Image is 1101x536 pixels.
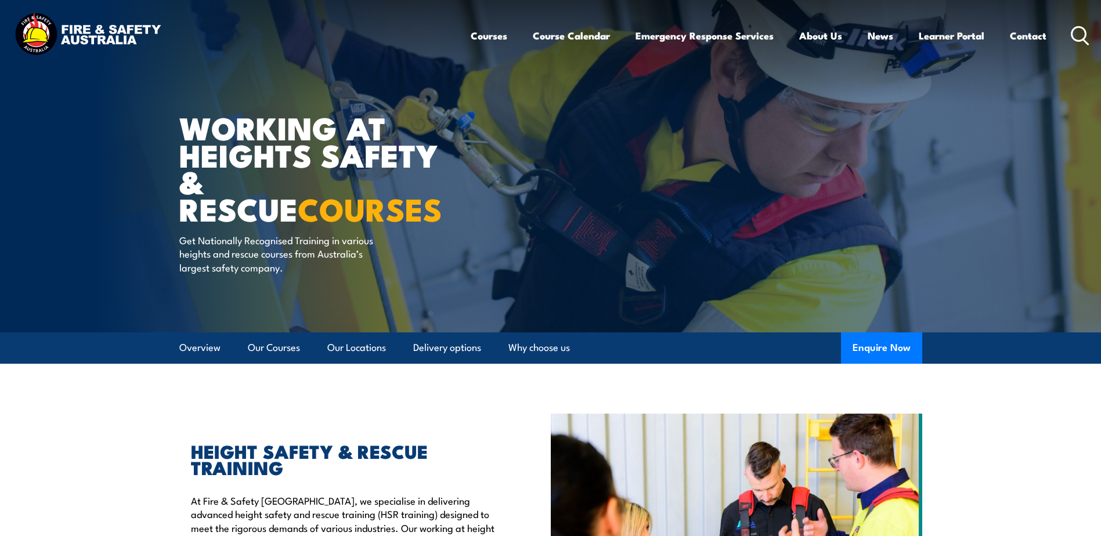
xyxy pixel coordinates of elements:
h1: WORKING AT HEIGHTS SAFETY & RESCUE [179,114,466,222]
a: Emergency Response Services [636,20,774,51]
strong: COURSES [298,184,442,232]
a: About Us [799,20,842,51]
a: Our Courses [248,332,300,363]
p: Get Nationally Recognised Training in various heights and rescue courses from Australia’s largest... [179,233,391,274]
a: Why choose us [508,332,570,363]
a: Contact [1010,20,1046,51]
a: Course Calendar [533,20,610,51]
a: Our Locations [327,332,386,363]
a: Overview [179,332,221,363]
a: News [868,20,893,51]
button: Enquire Now [841,332,922,364]
h2: HEIGHT SAFETY & RESCUE TRAINING [191,443,497,475]
a: Delivery options [413,332,481,363]
a: Courses [471,20,507,51]
a: Learner Portal [919,20,984,51]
